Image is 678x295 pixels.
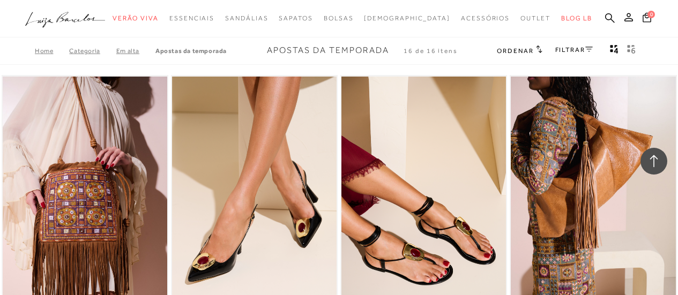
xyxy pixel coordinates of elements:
[279,9,312,28] a: noSubCategoriesText
[497,47,533,55] span: Ordenar
[116,47,155,55] a: Em alta
[225,9,268,28] a: noSubCategoriesText
[647,11,655,18] span: 0
[364,9,450,28] a: noSubCategoriesText
[69,47,116,55] a: Categoria
[113,14,159,22] span: Verão Viva
[624,44,639,58] button: gridText6Desc
[324,9,354,28] a: noSubCategoriesText
[279,14,312,22] span: Sapatos
[561,14,592,22] span: BLOG LB
[404,47,458,55] span: 16 de 16 itens
[607,44,622,58] button: Mostrar 4 produtos por linha
[225,14,268,22] span: Sandálias
[364,14,450,22] span: [DEMOGRAPHIC_DATA]
[169,14,214,22] span: Essenciais
[169,9,214,28] a: noSubCategoriesText
[155,47,227,55] a: Apostas da Temporada
[520,14,550,22] span: Outlet
[639,12,654,26] button: 0
[113,9,159,28] a: noSubCategoriesText
[561,9,592,28] a: BLOG LB
[520,9,550,28] a: noSubCategoriesText
[461,14,510,22] span: Acessórios
[555,46,593,54] a: FILTRAR
[461,9,510,28] a: noSubCategoriesText
[267,46,389,55] span: Apostas da Temporada
[35,47,69,55] a: Home
[324,14,354,22] span: Bolsas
